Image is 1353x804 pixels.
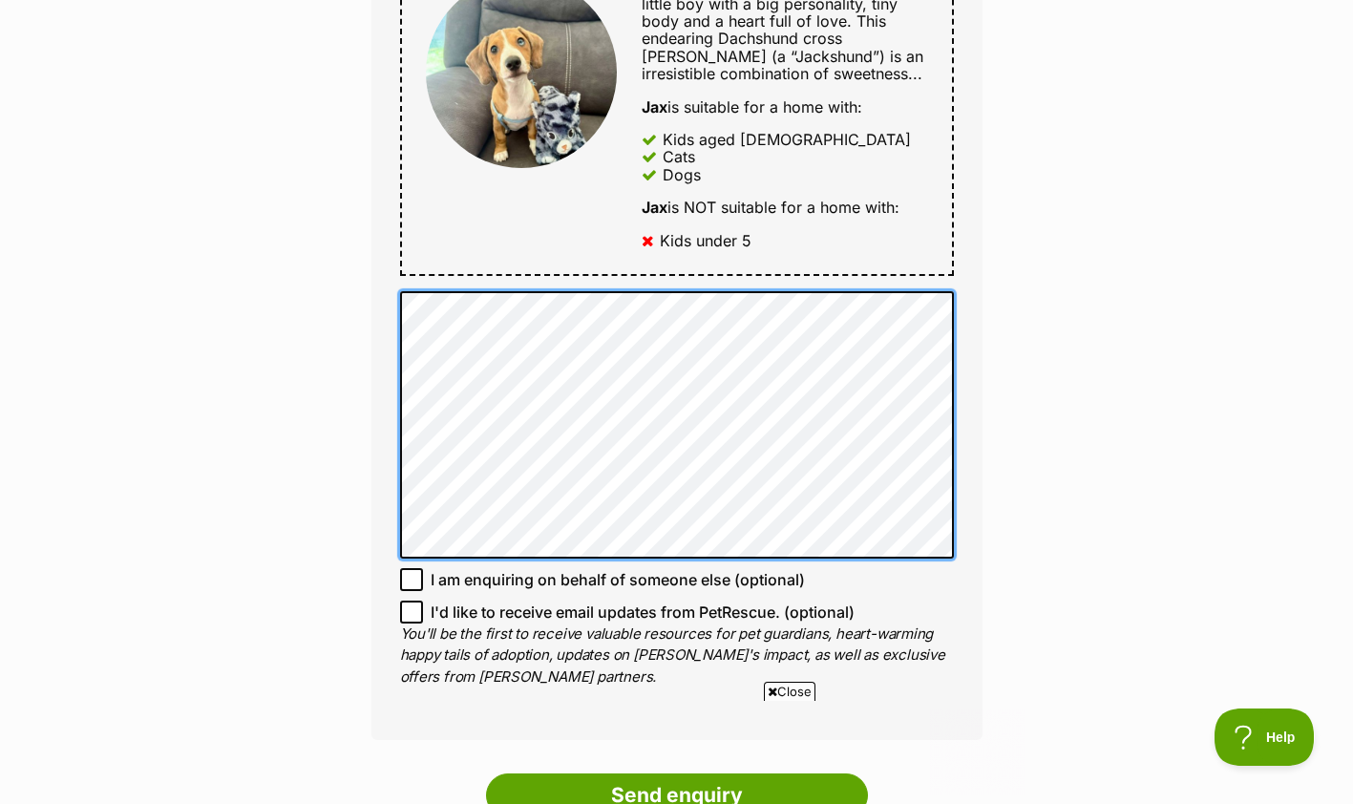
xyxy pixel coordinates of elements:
strong: Jax [642,97,667,116]
p: You'll be the first to receive valuable resources for pet guardians, heart-warming happy tails of... [400,624,954,688]
div: Cats [663,148,695,165]
div: Kids under 5 [660,232,751,249]
iframe: Advertisement [329,709,1025,794]
div: is NOT suitable for a home with: [642,199,927,216]
div: Kids aged [DEMOGRAPHIC_DATA] [663,131,911,148]
div: Dogs [663,166,701,183]
div: is suitable for a home with: [642,98,927,116]
span: I am enquiring on behalf of someone else (optional) [431,568,805,591]
span: I'd like to receive email updates from PetRescue. (optional) [431,601,855,624]
span: Close [764,682,815,701]
iframe: Help Scout Beacon - Open [1215,709,1315,766]
strong: Jax [642,198,667,217]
